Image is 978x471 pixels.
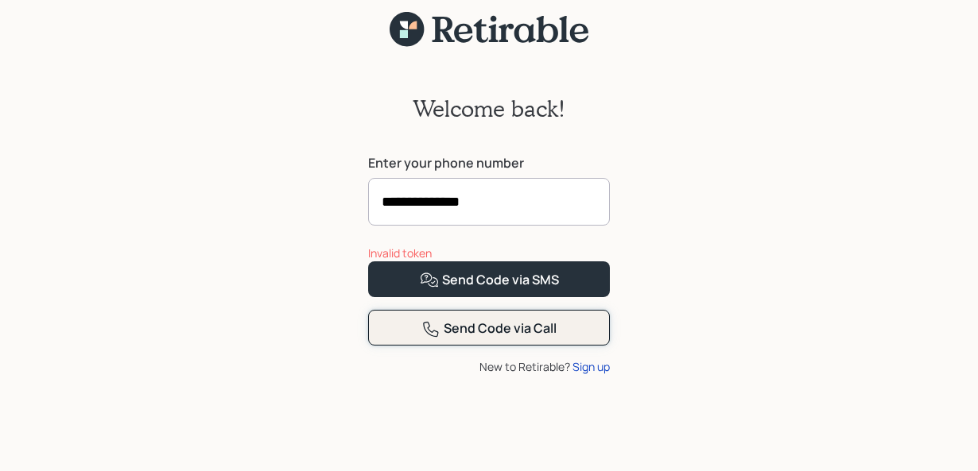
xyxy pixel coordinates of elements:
[368,154,610,172] label: Enter your phone number
[368,310,610,346] button: Send Code via Call
[368,358,610,375] div: New to Retirable?
[368,245,610,261] div: Invalid token
[413,95,565,122] h2: Welcome back!
[572,358,610,375] div: Sign up
[420,271,559,290] div: Send Code via SMS
[421,319,557,338] div: Send Code via Call
[368,261,610,297] button: Send Code via SMS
